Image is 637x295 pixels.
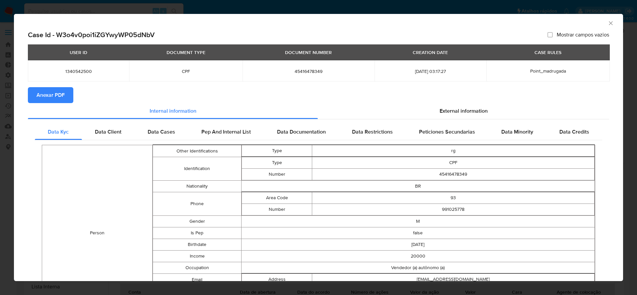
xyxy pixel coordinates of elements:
[312,169,595,180] td: 45416478349
[66,47,91,58] div: USER ID
[242,169,312,180] td: Number
[312,145,595,157] td: rg
[137,68,234,74] span: CPF
[531,47,565,58] div: CASE RULES
[153,274,241,286] td: Email
[312,192,595,204] td: 93
[547,32,553,37] input: Mostrar campos vazios
[607,20,613,26] button: Fechar a janela
[352,128,393,136] span: Data Restrictions
[241,181,595,192] td: BR
[163,47,209,58] div: DOCUMENT TYPE
[277,128,326,136] span: Data Documentation
[148,128,175,136] span: Data Cases
[153,181,241,192] td: Nationality
[153,216,241,227] td: Gender
[153,145,241,157] td: Other Identifications
[559,128,589,136] span: Data Credits
[241,227,595,239] td: false
[36,88,65,102] span: Anexar PDF
[48,128,69,136] span: Data Kyc
[557,31,609,38] span: Mostrar campos vazios
[28,30,155,39] h2: Case Id - W3o4v0poi1iZGYwyWP05dNbV
[153,157,241,181] td: Identification
[150,107,196,115] span: Internal information
[242,192,312,204] td: Area Code
[242,145,312,157] td: Type
[440,107,488,115] span: External information
[153,192,241,216] td: Phone
[312,204,595,215] td: 991025778
[95,128,121,136] span: Data Client
[241,216,595,227] td: M
[241,239,595,251] td: [DATE]
[312,157,595,169] td: CPF
[241,262,595,274] td: Vendedor (a) autônomo (a)
[36,68,121,74] span: 1340542500
[281,47,336,58] div: DOCUMENT NUMBER
[383,68,478,74] span: [DATE] 03:17:27
[153,239,241,251] td: Birthdate
[153,227,241,239] td: Is Pep
[35,124,602,140] div: Detailed internal info
[242,157,312,169] td: Type
[153,251,241,262] td: Income
[14,14,623,281] div: closure-recommendation-modal
[409,47,452,58] div: CREATION DATE
[28,103,609,119] div: Detailed info
[250,68,367,74] span: 45416478349
[153,262,241,274] td: Occupation
[530,68,566,74] span: Point_madrugada
[241,251,595,262] td: 20000
[501,128,533,136] span: Data Minority
[312,274,595,285] td: [EMAIL_ADDRESS][DOMAIN_NAME]
[419,128,475,136] span: Peticiones Secundarias
[28,87,73,103] button: Anexar PDF
[242,274,312,285] td: Address
[201,128,251,136] span: Pep And Internal List
[242,204,312,215] td: Number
